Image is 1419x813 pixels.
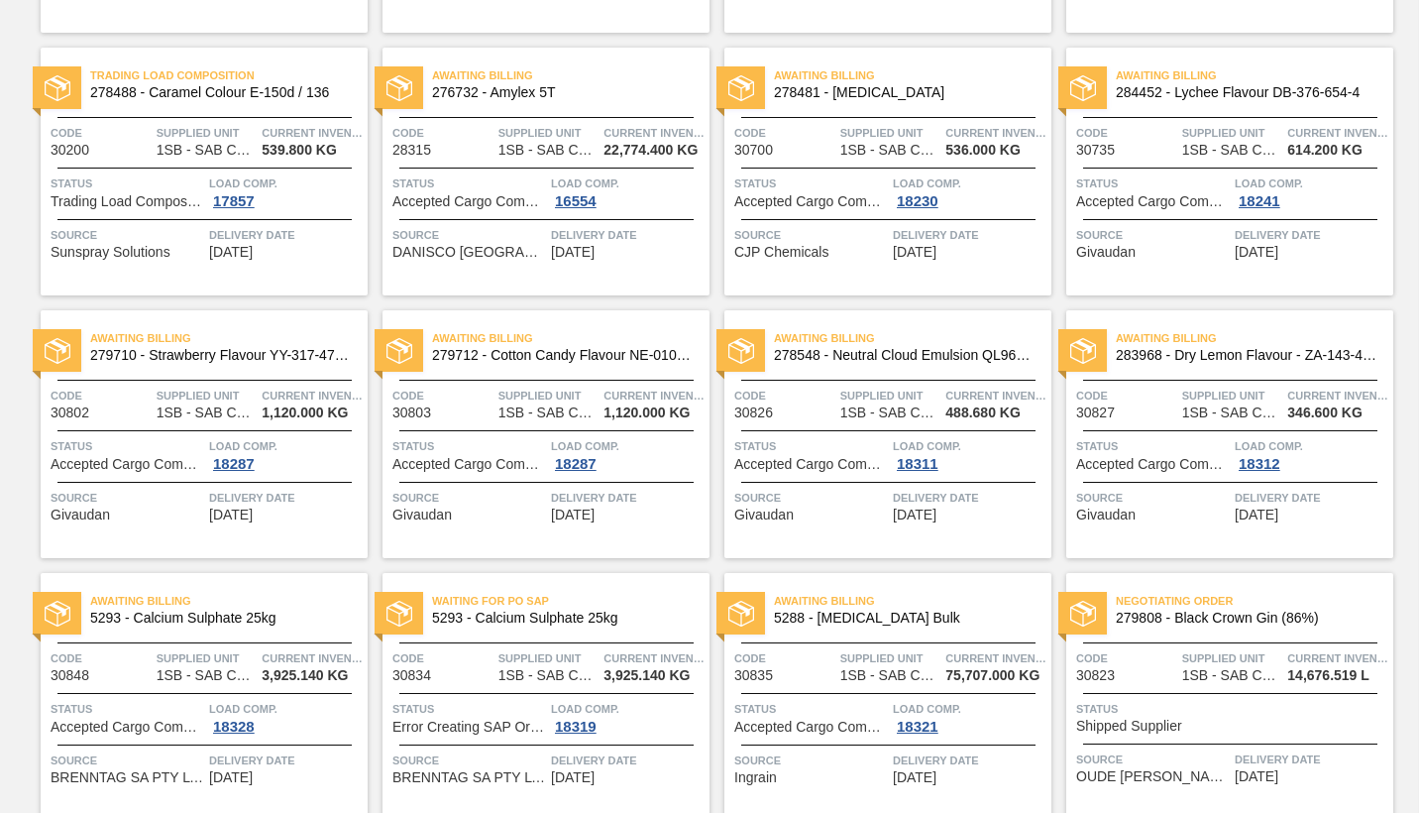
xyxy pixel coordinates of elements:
span: 1,120.000 KG [603,406,690,420]
span: 283968 - Dry Lemon Flavour - ZA-143-455-5 [1116,348,1377,363]
a: Load Comp.17857 [209,174,363,209]
span: Code [1076,648,1177,668]
span: Supplied Unit [157,648,258,668]
span: Delivery Date [1235,488,1388,508]
a: statusAwaiting Billing279710 - Strawberry Flavour YY-317-475-2Code30802Supplied Unit1SB - SAB Cha... [26,310,368,558]
span: Source [734,225,888,245]
span: Supplied Unit [498,648,600,668]
img: status [1070,338,1096,364]
span: 1SB - SAB Chamdor Brewery [498,668,598,683]
span: 5293 - Calcium Sulphate 25kg [90,611,352,626]
span: Delivery Date [551,751,705,770]
span: Awaiting Billing [1116,65,1393,85]
span: Supplied Unit [1182,123,1283,143]
span: 1SB - SAB Chamdor Brewery [840,668,939,683]
span: OUDE MOLEN DISTILLERS PTY LTD [1076,769,1230,784]
span: Supplied Unit [498,386,600,406]
div: 16554 [551,193,600,209]
img: status [45,338,70,364]
span: 30826 [734,406,773,420]
span: 08/16/2025 [1235,245,1278,260]
a: statusAwaiting Billing278481 - [MEDICAL_DATA]Code30700Supplied Unit1SB - SAB Chamdor BreweryCurre... [709,48,1051,295]
a: Load Comp.18319 [551,699,705,735]
span: 30200 [51,143,89,158]
img: status [45,601,70,627]
span: Code [392,648,493,668]
span: Load Comp. [893,699,1046,719]
span: 08/21/2025 [551,770,595,785]
div: 18311 [893,456,942,472]
span: Code [51,123,152,143]
span: Delivery Date [893,488,1046,508]
span: Awaiting Billing [1116,328,1393,348]
span: Source [734,488,888,508]
span: 536.000 KG [945,143,1021,158]
span: Source [1076,750,1230,769]
span: 279712 - Cotton Candy Flavour NE-010-669-8 [432,348,694,363]
span: Status [1076,436,1230,456]
span: Awaiting Billing [774,65,1051,85]
span: 28315 [392,143,431,158]
span: Load Comp. [209,699,363,719]
span: Source [392,751,546,770]
span: Load Comp. [551,699,705,719]
span: 08/21/2025 [209,770,253,785]
img: status [386,75,412,101]
span: Accepted Cargo Composition [392,457,546,472]
span: DANISCO SOUTH AFRICA (PTY) LTD [392,245,546,260]
span: Accepted Cargo Composition [734,720,888,735]
span: Current inventory [945,123,1046,143]
span: Source [51,488,204,508]
span: Givaudan [392,508,452,523]
span: Status [734,436,888,456]
img: status [386,601,412,627]
span: Source [1076,488,1230,508]
span: 08/13/2025 [551,245,595,260]
span: Load Comp. [893,174,1046,193]
span: 1SB - SAB Chamdor Brewery [157,406,256,420]
span: Accepted Cargo Composition [51,457,204,472]
span: Supplied Unit [157,123,258,143]
span: Accepted Cargo Composition [734,194,888,209]
a: Load Comp.18241 [1235,174,1388,209]
span: BRENNTAG SA PTY LTD [51,770,204,785]
span: Accepted Cargo Composition [392,194,546,209]
span: Supplied Unit [157,386,258,406]
a: Load Comp.18287 [209,436,363,472]
span: Current inventory [603,386,705,406]
span: 5293 - Calcium Sulphate 25kg [432,611,694,626]
span: 278481 - Sodium Benzoate [774,85,1036,100]
span: Givaudan [734,508,794,523]
span: Givaudan [51,508,110,523]
span: 346.600 KG [1287,406,1363,420]
span: Givaudan [1076,508,1136,523]
div: 18287 [551,456,600,472]
span: 3,925.140 KG [262,668,348,683]
div: 18241 [1235,193,1284,209]
div: 18230 [893,193,942,209]
span: Current inventory [1287,648,1388,668]
span: 08/16/2025 [893,245,936,260]
span: 22,774.400 KG [603,143,698,158]
span: Source [51,225,204,245]
span: Awaiting Billing [432,328,709,348]
img: status [45,75,70,101]
div: 18312 [1235,456,1284,472]
span: 30803 [392,406,431,420]
span: Load Comp. [551,174,705,193]
span: 284452 - Lychee Flavour DB-376-654-4 [1116,85,1377,100]
a: statusAwaiting Billing284452 - Lychee Flavour DB-376-654-4Code30735Supplied Unit1SB - SAB Chamdor... [1051,48,1393,295]
span: 30835 [734,668,773,683]
span: Code [392,123,493,143]
a: statusAwaiting Billing283968 - Dry Lemon Flavour - ZA-143-455-5Code30827Supplied Unit1SB - SAB Ch... [1051,310,1393,558]
span: Accepted Cargo Composition [1076,457,1230,472]
span: 488.680 KG [945,406,1021,420]
span: Givaudan [1076,245,1136,260]
span: Load Comp. [209,174,363,193]
span: Awaiting Billing [774,591,1051,611]
span: Code [734,648,835,668]
span: Accepted Cargo Composition [51,720,204,735]
span: Delivery Date [893,225,1046,245]
span: Supplied Unit [1182,648,1283,668]
a: Load Comp.18230 [893,174,1046,209]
